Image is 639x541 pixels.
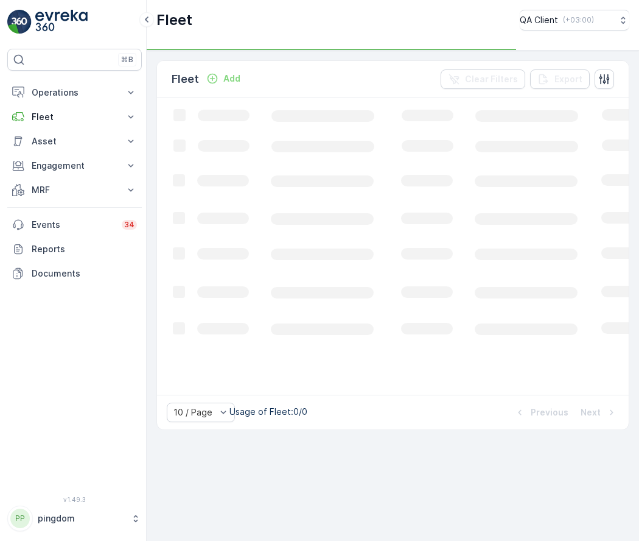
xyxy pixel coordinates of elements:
[441,69,525,89] button: Clear Filters
[32,87,117,99] p: Operations
[7,496,142,503] span: v 1.49.3
[32,219,114,231] p: Events
[531,406,568,419] p: Previous
[581,406,601,419] p: Next
[10,509,30,528] div: PP
[465,73,518,85] p: Clear Filters
[32,111,117,123] p: Fleet
[201,71,245,86] button: Add
[35,10,88,34] img: logo_light-DOdMpM7g.png
[554,73,582,85] p: Export
[156,10,192,30] p: Fleet
[7,178,142,202] button: MRF
[172,71,199,88] p: Fleet
[7,237,142,261] a: Reports
[563,15,594,25] p: ( +03:00 )
[7,213,142,237] a: Events34
[7,261,142,286] a: Documents
[229,406,307,418] p: Usage of Fleet : 0/0
[512,405,570,420] button: Previous
[32,135,117,147] p: Asset
[579,405,619,420] button: Next
[32,184,117,196] p: MRF
[121,55,133,65] p: ⌘B
[7,129,142,154] button: Asset
[32,243,137,255] p: Reports
[223,72,240,85] p: Add
[32,267,137,280] p: Documents
[7,80,142,105] button: Operations
[520,10,629,30] button: QA Client(+03:00)
[530,69,590,89] button: Export
[520,14,558,26] p: QA Client
[38,512,125,525] p: pingdom
[32,160,117,172] p: Engagement
[7,506,142,531] button: PPpingdom
[124,220,134,230] p: 34
[7,154,142,178] button: Engagement
[7,105,142,129] button: Fleet
[7,10,32,34] img: logo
